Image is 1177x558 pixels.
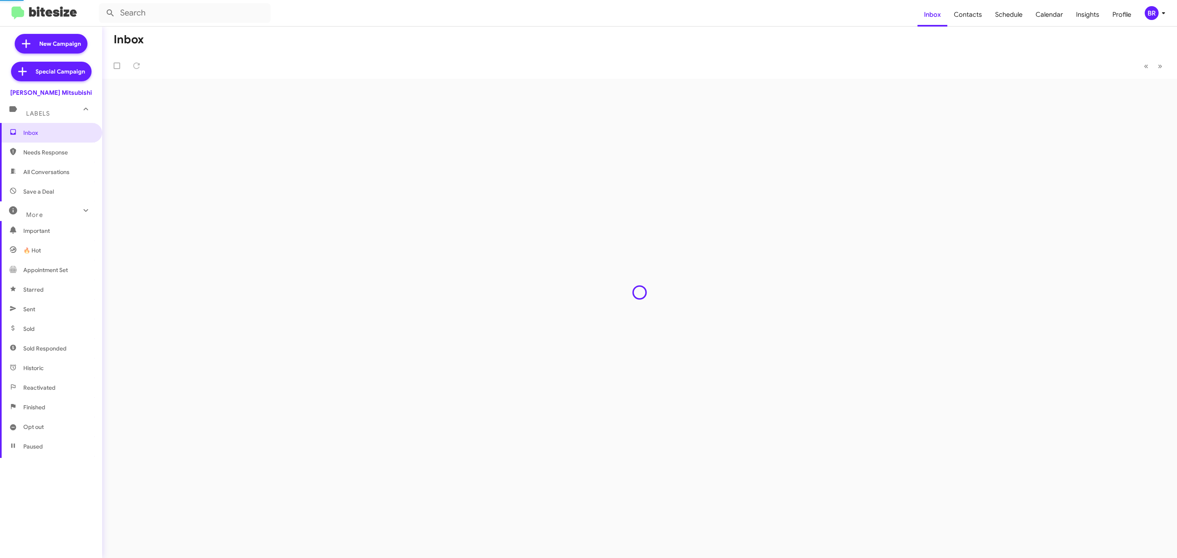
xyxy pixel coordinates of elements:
div: [PERSON_NAME] Mitsubishi [10,89,92,97]
button: Previous [1139,58,1153,74]
div: BR [1145,6,1159,20]
span: Needs Response [23,148,93,156]
a: Insights [1070,3,1106,27]
span: Historic [23,364,44,372]
span: Save a Deal [23,187,54,196]
a: Contacts [947,3,989,27]
span: Labels [26,110,50,117]
a: Special Campaign [11,62,92,81]
a: New Campaign [15,34,87,54]
a: Calendar [1029,3,1070,27]
span: All Conversations [23,168,69,176]
span: Appointment Set [23,266,68,274]
span: Important [23,227,93,235]
button: Next [1153,58,1167,74]
span: Opt out [23,423,44,431]
span: » [1158,61,1162,71]
span: Special Campaign [36,67,85,76]
h1: Inbox [114,33,144,46]
span: Paused [23,442,43,451]
span: 🔥 Hot [23,246,41,254]
span: Sold Responded [23,344,67,353]
a: Profile [1106,3,1138,27]
input: Search [99,3,271,23]
a: Inbox [917,3,947,27]
span: Finished [23,403,45,411]
span: Inbox [23,129,93,137]
span: « [1144,61,1148,71]
span: New Campaign [39,40,81,48]
span: Sold [23,325,35,333]
span: More [26,211,43,219]
button: BR [1138,6,1168,20]
span: Reactivated [23,384,56,392]
span: Sent [23,305,35,313]
span: Starred [23,286,44,294]
nav: Page navigation example [1139,58,1167,74]
a: Schedule [989,3,1029,27]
